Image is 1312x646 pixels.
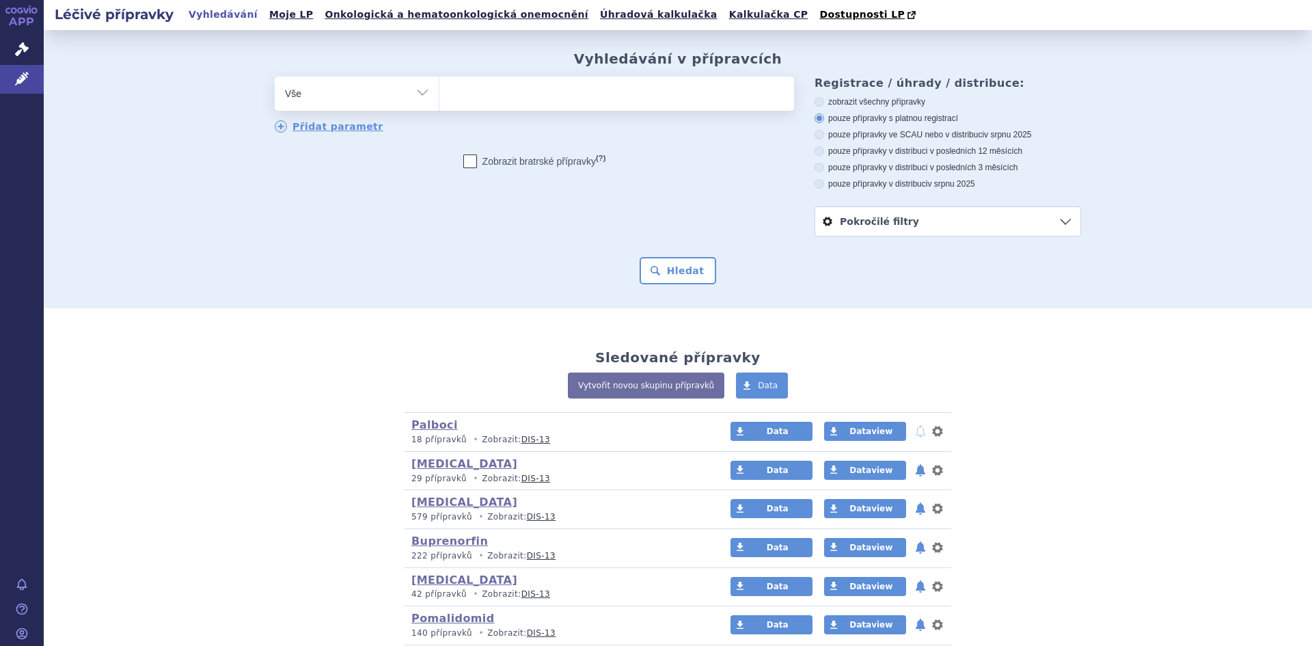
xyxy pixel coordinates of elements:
span: Dataview [849,620,892,630]
span: Data [767,466,789,475]
label: pouze přípravky v distribuci v posledních 12 měsících [815,146,1081,157]
a: DIS-13 [527,628,556,638]
i: • [475,628,487,639]
a: DIS-13 [521,589,550,599]
span: Dataview [849,466,892,475]
p: Zobrazit: [411,434,705,446]
label: pouze přípravky v distribuci [815,178,1081,189]
button: notifikace [914,423,927,440]
a: Data [730,422,812,441]
button: notifikace [914,462,927,479]
button: notifikace [914,617,927,633]
a: Dataview [824,538,906,557]
a: Kalkulačka CP [725,5,812,24]
a: Vyhledávání [184,5,262,24]
label: Zobrazit bratrské přípravky [463,154,606,168]
span: Data [758,381,778,390]
label: pouze přípravky s platnou registrací [815,113,1081,124]
p: Zobrazit: [411,550,705,562]
span: 140 přípravků [411,628,472,638]
span: Data [767,504,789,513]
a: Data [736,373,788,399]
a: Přidat parametr [275,120,383,133]
span: 222 přípravků [411,551,472,561]
i: • [469,473,482,485]
i: • [475,511,487,523]
a: Palboci [411,418,458,431]
a: DIS-13 [521,435,550,444]
a: Pokročilé filtry [815,207,1080,236]
a: Data [730,499,812,518]
a: Vytvořit novou skupinu přípravků [568,373,724,399]
i: • [475,550,487,562]
a: Data [730,577,812,596]
label: pouze přípravky ve SCAU nebo v distribuci [815,129,1081,140]
button: nastavení [931,539,944,556]
span: Dataview [849,582,892,591]
span: Data [767,582,789,591]
a: Buprenorfin [411,535,488,548]
a: DIS-13 [527,512,556,522]
label: zobrazit všechny přípravky [815,96,1081,107]
a: Moje LP [265,5,317,24]
p: Zobrazit: [411,511,705,523]
a: Dataview [824,577,906,596]
a: Data [730,538,812,557]
a: Dataview [824,615,906,634]
a: Dostupnosti LP [815,5,922,25]
button: nastavení [931,462,944,479]
a: [MEDICAL_DATA] [411,457,517,470]
span: Dostupnosti LP [819,9,905,20]
button: notifikace [914,539,927,556]
a: Data [730,461,812,480]
h2: Sledované přípravky [595,349,761,366]
h3: Registrace / úhrady / distribuce: [815,77,1081,90]
span: 579 přípravků [411,512,472,522]
span: v srpnu 2025 [984,130,1031,139]
a: [MEDICAL_DATA] [411,496,517,509]
span: Dataview [849,427,892,436]
abbr: (?) [596,154,605,163]
a: Dataview [824,461,906,480]
span: 18 přípravků [411,435,467,444]
a: [MEDICAL_DATA] [411,574,517,587]
button: nastavení [931,500,944,517]
button: nastavení [931,423,944,440]
a: Dataview [824,499,906,518]
button: notifikace [914,578,927,595]
a: DIS-13 [521,474,550,483]
h2: Vyhledávání v přípravcích [574,51,782,67]
button: nastavení [931,578,944,595]
i: • [469,589,482,600]
button: nastavení [931,617,944,633]
span: Data [767,620,789,630]
a: Úhradová kalkulačka [596,5,722,24]
span: Dataview [849,543,892,552]
a: Onkologická a hematoonkologická onemocnění [320,5,592,24]
span: 29 přípravků [411,474,467,483]
a: Dataview [824,422,906,441]
label: pouze přípravky v distribuci v posledních 3 měsících [815,162,1081,173]
p: Zobrazit: [411,473,705,485]
span: Data [767,427,789,436]
i: • [469,434,482,446]
p: Zobrazit: [411,589,705,600]
span: v srpnu 2025 [927,179,974,189]
p: Zobrazit: [411,628,705,639]
a: Pomalidomid [411,612,495,625]
span: 42 přípravků [411,589,467,599]
span: Dataview [849,504,892,513]
span: Data [767,543,789,552]
a: Data [730,615,812,634]
button: Hledat [640,257,717,284]
button: notifikace [914,500,927,517]
a: DIS-13 [527,551,556,561]
h2: Léčivé přípravky [44,5,184,24]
